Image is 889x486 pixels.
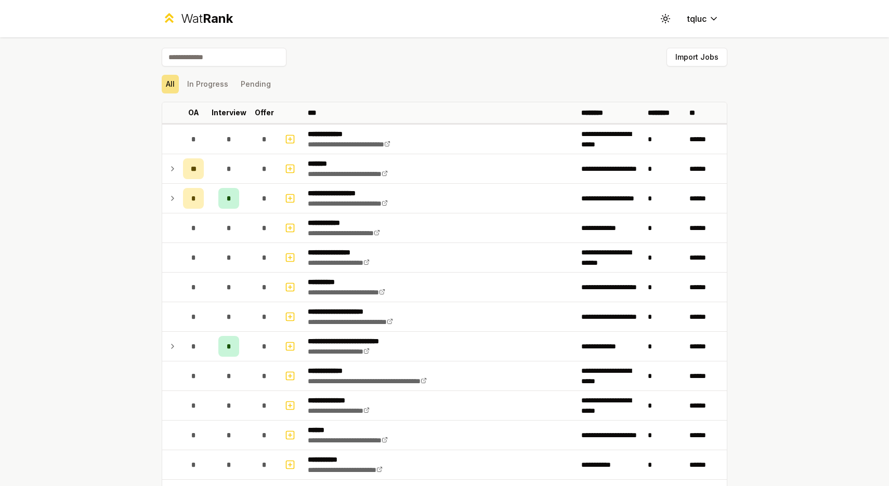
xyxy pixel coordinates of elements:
[679,9,727,28] button: tqluc
[237,75,275,93] button: Pending
[188,107,199,118] p: OA
[255,107,274,118] p: Offer
[666,48,727,66] button: Import Jobs
[162,10,233,27] a: WatRank
[687,12,707,25] span: tqluc
[183,75,232,93] button: In Progress
[212,107,246,118] p: Interview
[203,11,233,26] span: Rank
[162,75,179,93] button: All
[181,10,233,27] div: Wat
